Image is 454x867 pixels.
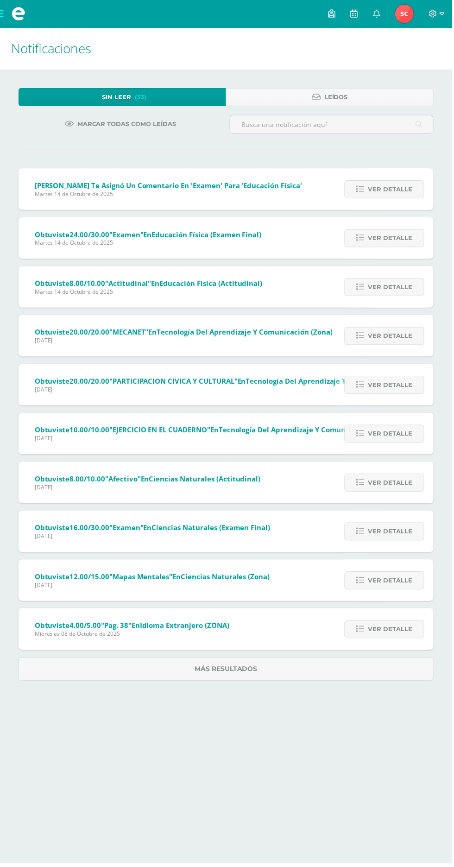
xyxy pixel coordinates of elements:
[35,575,271,584] span: Obtuviste en
[78,116,177,133] span: Marcar todas como leídas
[110,231,144,240] span: "Examen"
[182,575,271,584] span: Ciencias Naturales (Zona)
[231,116,435,134] input: Busca una notificación aquí
[70,231,110,240] span: 24.00/30.00
[227,89,435,107] a: Leídos
[110,329,149,338] span: "MECANET"
[70,476,106,486] span: 8.00/10.00
[101,624,132,633] span: "Pag. 38"
[370,624,414,641] span: Ver detalle
[35,231,263,240] span: Obtuviste en
[370,575,414,592] span: Ver detalle
[70,280,106,289] span: 8.00/10.00
[19,89,227,107] a: Sin leer(53)
[54,115,189,133] a: Marcar todas como leídas
[110,378,239,387] span: "PARTICIPACION CIVICA Y CULTURAL"
[70,378,110,387] span: 20.00/20.00
[35,476,262,486] span: Obtuviste en
[35,191,303,199] span: Martes 14 de Octubre de 2025
[326,89,349,106] span: Leídos
[110,525,144,535] span: "Examen"
[70,329,110,338] span: 20.00/20.00
[102,89,132,106] span: Sin leer
[35,329,334,338] span: Obtuviste en
[370,378,414,395] span: Ver detalle
[110,427,211,437] span: "EJERCICIO EN EL CUADERNO"
[35,338,334,346] span: [DATE]
[70,525,110,535] span: 16.00/30.00
[35,289,264,297] span: Martes 14 de Octubre de 2025
[11,40,92,57] span: Notificaciones
[19,660,435,684] a: Más resultados
[35,437,396,444] span: [DATE]
[160,280,264,289] span: Educación Física (Actitudinal)
[370,231,414,248] span: Ver detalle
[158,329,334,338] span: Tecnología del Aprendizaje y Comunicación (Zona)
[35,280,264,289] span: Obtuviste en
[135,89,147,106] span: (53)
[370,280,414,297] span: Ver detalle
[35,427,396,437] span: Obtuviste en
[110,575,173,584] span: "Mapas mentales"
[35,633,230,641] span: Miércoles 08 de Octubre de 2025
[140,624,230,633] span: Idioma Extranjero (ZONA)
[70,427,110,437] span: 10.00/10.00
[35,240,263,248] span: Martes 14 de Octubre de 2025
[70,624,101,633] span: 4.00/5.00
[35,182,303,191] span: [PERSON_NAME] te asignó un comentario en 'Examen' para 'Educación Física'
[220,427,396,437] span: Tecnología del Aprendizaje y Comunicación (Zona)
[150,476,262,486] span: Ciencias Naturales (Actitudinal)
[70,575,110,584] span: 12.00/15.00
[106,280,152,289] span: "Actitudinal"
[35,525,271,535] span: Obtuviste en
[370,182,414,199] span: Ver detalle
[35,584,271,592] span: [DATE]
[370,525,414,543] span: Ver detalle
[370,476,414,494] span: Ver detalle
[370,427,414,444] span: Ver detalle
[397,5,416,23] img: f25239f7c825e180454038984e453cce.png
[35,486,262,494] span: [DATE]
[106,476,141,486] span: "Afectivo"
[35,624,230,633] span: Obtuviste en
[152,231,263,240] span: Educación Física (Examen final)
[152,525,271,535] span: Ciencias Naturales (Examen final)
[370,329,414,346] span: Ver detalle
[35,535,271,543] span: [DATE]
